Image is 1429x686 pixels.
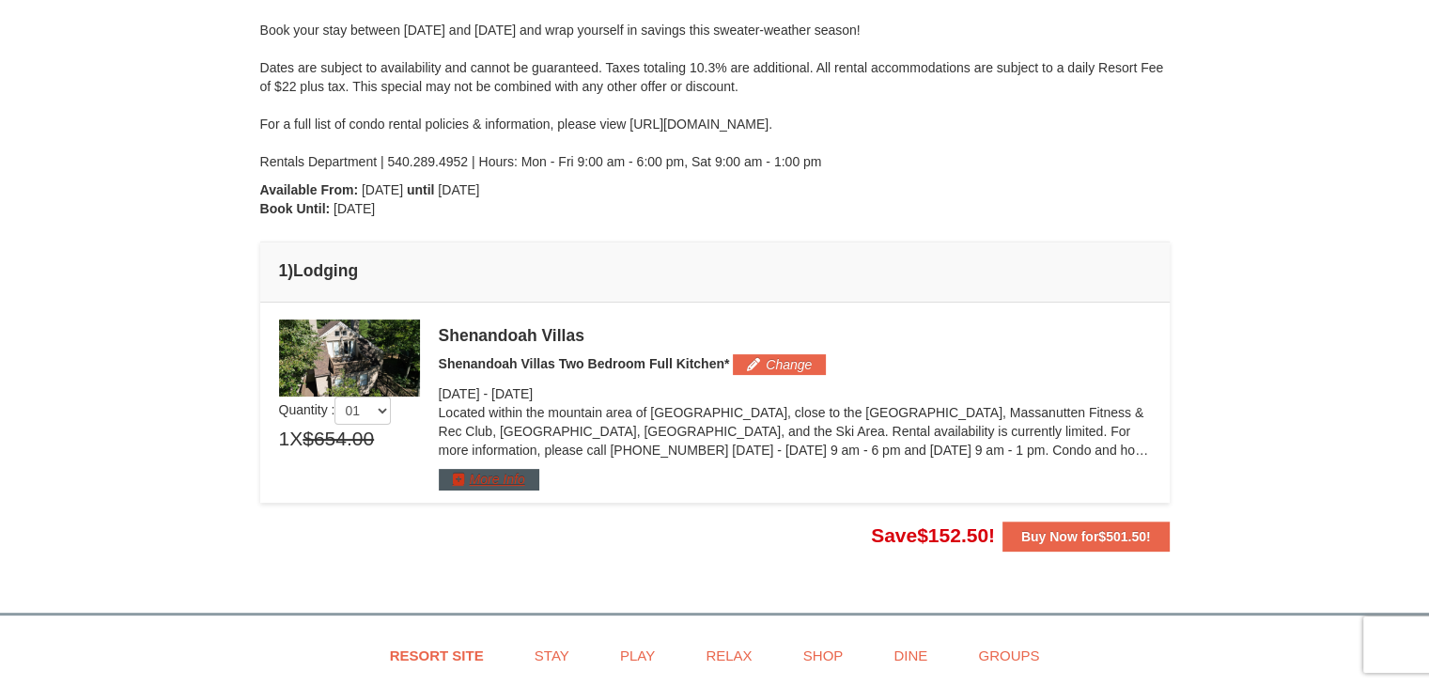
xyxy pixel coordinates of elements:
span: [DATE] [334,201,375,216]
a: Play [597,634,678,677]
strong: until [407,182,435,197]
span: $654.00 [303,425,374,453]
a: Resort Site [366,634,507,677]
span: Quantity : [279,402,392,417]
span: 1 [279,425,290,453]
span: Shenandoah Villas Two Bedroom Full Kitchen* [439,356,730,371]
span: - [483,386,488,401]
div: Shenandoah Villas [439,326,1151,345]
strong: Book Until: [260,201,331,216]
button: Change [733,354,826,375]
span: $501.50 [1098,529,1146,544]
span: ) [287,261,293,280]
button: Buy Now for$501.50! [1002,522,1170,552]
span: [DATE] [491,386,533,401]
button: More Info [439,469,539,490]
a: Relax [682,634,775,677]
h4: 1 Lodging [279,261,1151,280]
a: Groups [955,634,1063,677]
span: Save ! [871,524,995,546]
strong: Buy Now for ! [1021,529,1151,544]
a: Shop [780,634,867,677]
a: Stay [511,634,593,677]
p: Located within the mountain area of [GEOGRAPHIC_DATA], close to the [GEOGRAPHIC_DATA], Massanutte... [439,403,1151,460]
span: [DATE] [439,386,480,401]
span: $152.50 [917,524,988,546]
strong: Available From: [260,182,359,197]
span: [DATE] [362,182,403,197]
span: X [289,425,303,453]
span: [DATE] [438,182,479,197]
a: Dine [870,634,951,677]
img: 19219019-2-e70bf45f.jpg [279,320,420,397]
